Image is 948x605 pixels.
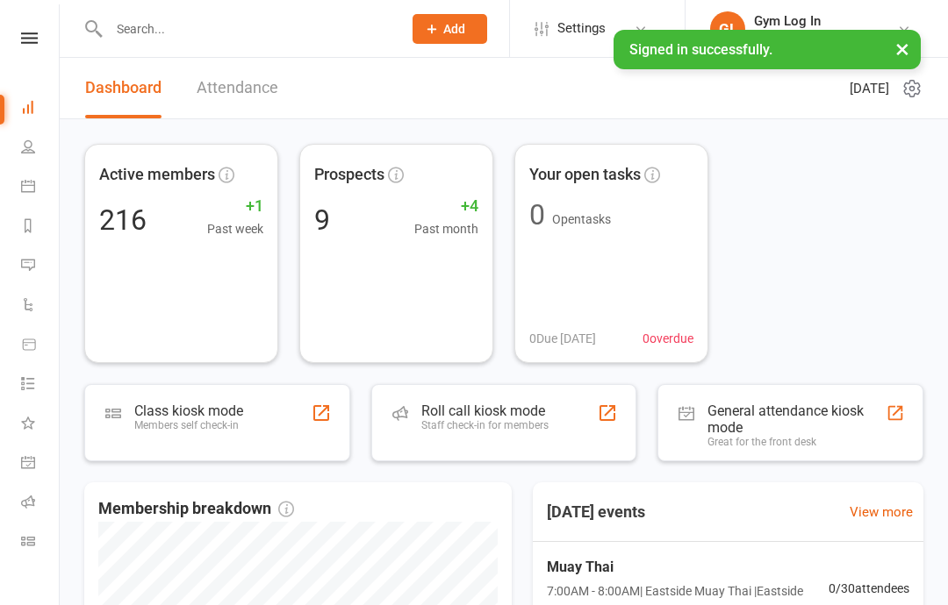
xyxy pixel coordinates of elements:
[547,556,829,579] span: Muay Thai
[552,212,611,226] span: Open tasks
[85,58,162,118] a: Dashboard
[413,14,487,44] button: Add
[707,402,886,436] div: General attendance kiosk mode
[529,329,596,348] span: 0 Due [DATE]
[754,13,860,29] div: Gym Log In
[533,496,659,528] h3: [DATE] events
[134,419,243,431] div: Members self check-in
[421,402,549,419] div: Roll call kiosk mode
[207,219,263,238] span: Past week
[710,11,745,46] div: GL
[21,445,61,484] a: General attendance kiosk mode
[850,78,889,99] span: [DATE]
[99,206,147,234] div: 216
[707,436,886,448] div: Great for the front desk
[529,201,545,229] div: 0
[197,58,278,118] a: Attendance
[21,129,61,168] a: People
[754,29,860,45] div: Eastside Muay Thai
[850,502,913,523] a: View more
[314,162,384,188] span: Prospects
[443,22,465,36] span: Add
[629,41,772,58] span: Signed in successfully.
[98,496,294,522] span: Membership breakdown
[421,419,549,431] div: Staff check-in for members
[887,30,918,68] button: ×
[314,206,330,234] div: 9
[414,219,478,238] span: Past month
[529,162,641,188] span: Your open tasks
[104,17,390,41] input: Search...
[207,194,263,219] span: +1
[21,523,61,563] a: Class kiosk mode
[643,329,693,348] span: 0 overdue
[829,579,909,598] span: 0 / 30 attendees
[21,326,61,366] a: Product Sales
[134,402,243,419] div: Class kiosk mode
[557,9,606,48] span: Settings
[21,89,61,129] a: Dashboard
[21,405,61,445] a: What's New
[21,168,61,208] a: Calendar
[414,194,478,219] span: +4
[21,484,61,523] a: Roll call kiosk mode
[99,162,215,188] span: Active members
[21,208,61,247] a: Reports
